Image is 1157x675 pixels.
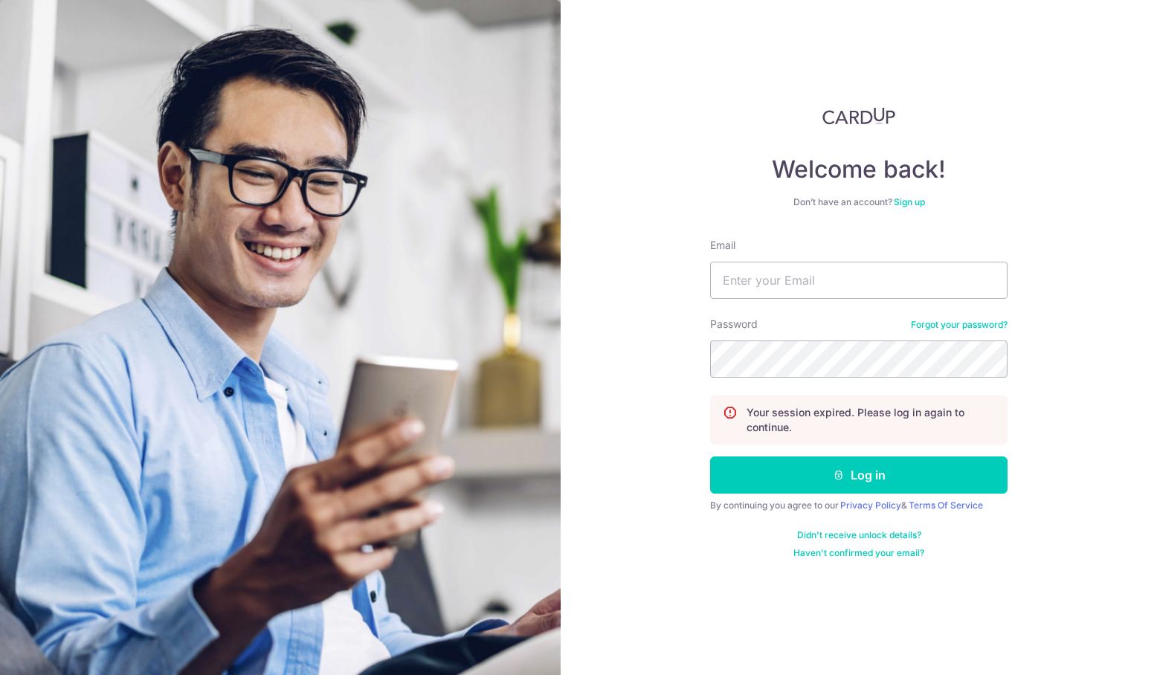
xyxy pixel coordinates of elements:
a: Terms Of Service [909,500,983,511]
p: Your session expired. Please log in again to continue. [747,405,995,435]
div: By continuing you agree to our & [710,500,1008,511]
a: Sign up [894,196,925,207]
img: CardUp Logo [822,107,895,125]
a: Haven't confirmed your email? [793,547,924,559]
label: Password [710,317,758,332]
input: Enter your Email [710,262,1008,299]
a: Privacy Policy [840,500,901,511]
a: Didn't receive unlock details? [797,529,921,541]
a: Forgot your password? [911,319,1008,331]
button: Log in [710,456,1008,494]
div: Don’t have an account? [710,196,1008,208]
label: Email [710,238,735,253]
h4: Welcome back! [710,155,1008,184]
